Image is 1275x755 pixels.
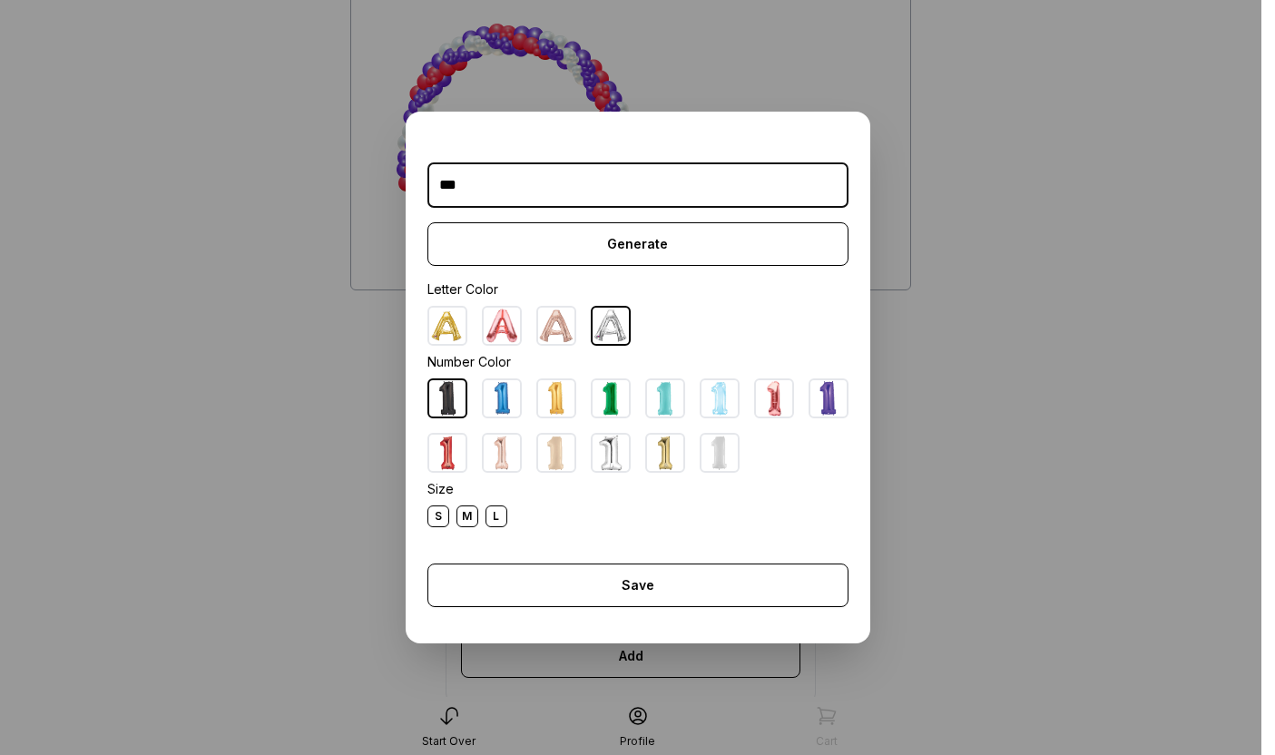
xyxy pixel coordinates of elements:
div: Letter Color [427,280,848,299]
div: Generate [427,222,848,266]
div: Save [427,564,848,607]
div: M [456,505,478,527]
div: Number Color [427,353,848,371]
div: Size [427,480,848,498]
div: L [485,505,507,527]
div: S [427,505,449,527]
